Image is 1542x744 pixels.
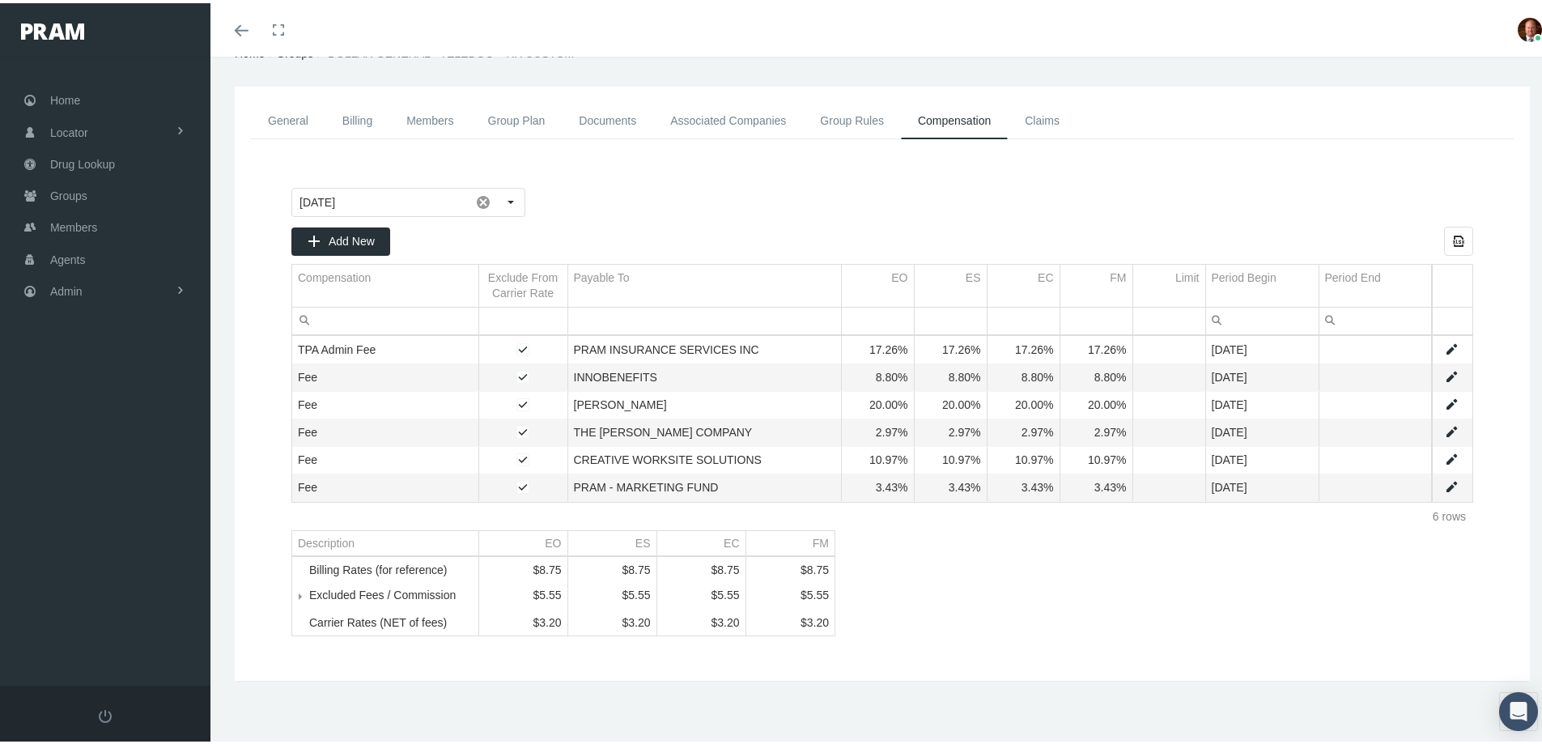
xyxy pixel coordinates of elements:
[1110,267,1126,283] div: FM
[1325,267,1381,283] div: Period End
[567,361,841,389] td: INNOBENEFITS
[1319,261,1432,304] td: Column Period End
[635,534,651,546] div: ES
[663,585,740,598] div: $5.55
[292,361,478,389] td: Fee
[1038,267,1053,283] div: EC
[1205,361,1319,389] td: [DATE]
[1060,471,1132,499] td: 3.43%
[987,444,1060,471] td: 10.97%
[1205,304,1319,332] td: Filter cell
[50,82,80,113] span: Home
[251,100,325,136] a: General
[1212,267,1277,283] div: Period Begin
[298,267,371,283] div: Compensation
[291,224,390,253] div: Add New
[1060,261,1132,304] td: Column FM
[752,585,830,598] div: $5.55
[325,100,389,136] a: Billing
[50,209,97,240] span: Members
[841,334,914,361] td: 17.26%
[21,20,84,36] img: PRAM_20_x_78.png
[545,534,561,546] div: EO
[987,261,1060,304] td: Column EC
[1205,444,1319,471] td: [DATE]
[841,261,914,304] td: Column EO
[1444,422,1459,436] a: Edit
[50,273,83,304] span: Admin
[291,527,835,633] div: Tree list
[1060,444,1132,471] td: 10.97%
[1175,267,1200,283] div: Limit
[1433,507,1466,520] div: 6 rows
[485,613,562,626] div: $3.20
[574,585,651,598] div: $5.55
[987,389,1060,416] td: 20.00%
[478,261,567,304] td: Column Exclude From Carrier Rate
[1205,261,1319,304] td: Column Period Begin
[746,528,835,553] td: Column FM
[292,416,478,444] td: Fee
[966,267,981,283] div: ES
[656,528,746,553] td: Column EC
[724,534,739,546] div: EC
[309,560,473,573] div: Billing Rates (for reference)
[567,334,841,361] td: PRAM INSURANCE SERVICES INC
[485,560,562,573] div: $8.75
[567,471,841,499] td: PRAM - MARKETING FUND
[478,528,567,553] td: Column EO
[471,100,563,136] a: Group Plan
[1319,304,1432,332] td: Filter cell
[485,267,562,298] div: Exclude From Carrier Rate
[1518,15,1542,39] img: S_Profile_Picture_693.jpg
[574,613,651,626] div: $3.20
[841,471,914,499] td: 3.43%
[1060,389,1132,416] td: 20.00%
[292,444,478,471] td: Fee
[752,560,830,573] div: $8.75
[891,267,907,283] div: EO
[841,389,914,416] td: 20.00%
[291,223,1473,253] div: Data grid toolbar
[1132,261,1205,304] td: Column Limit
[298,534,355,546] div: Description
[1205,471,1319,499] td: [DATE]
[1319,304,1432,331] input: Filter cell
[292,304,478,331] input: Filter cell
[914,416,987,444] td: 2.97%
[291,223,1473,527] div: Data grid
[1444,367,1459,381] a: Edit
[1499,689,1538,728] div: Open Intercom Messenger
[813,534,829,546] div: FM
[752,613,830,626] div: $3.20
[663,560,740,573] div: $8.75
[50,241,86,272] span: Agents
[574,560,651,573] div: $8.75
[987,361,1060,389] td: 8.80%
[1008,100,1077,136] a: Claims
[1060,334,1132,361] td: 17.26%
[663,613,740,626] div: $3.20
[914,444,987,471] td: 10.97%
[562,100,653,136] a: Documents
[914,261,987,304] td: Column ES
[574,267,630,283] div: Payable To
[50,146,115,176] span: Drug Lookup
[841,444,914,471] td: 10.97%
[309,585,473,598] div: Excluded Fees / Commission
[567,444,841,471] td: CREATIVE WORKSITE SOLUTIONS
[291,499,1473,527] div: Page Navigation
[389,100,470,136] a: Members
[987,334,1060,361] td: 17.26%
[803,100,901,136] a: Group Rules
[1206,304,1319,331] input: Filter cell
[292,304,478,332] td: Filter cell
[1444,394,1459,409] a: Edit
[309,613,473,626] div: Carrier Rates (NET of fees)
[497,185,525,213] div: Select
[841,361,914,389] td: 8.80%
[987,416,1060,444] td: 2.97%
[567,261,841,304] td: Column Payable To
[292,261,478,304] td: Column Compensation
[653,100,803,136] a: Associated Companies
